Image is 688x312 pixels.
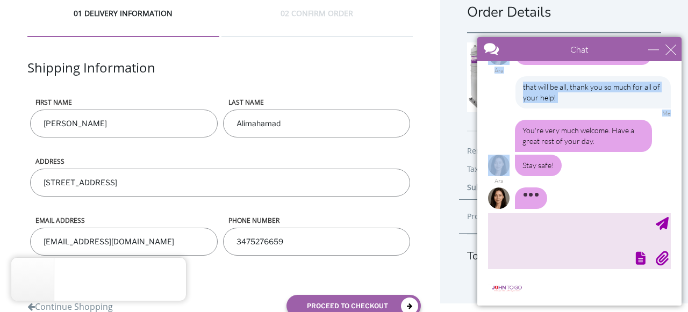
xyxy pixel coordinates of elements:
[27,59,413,98] div: Shipping Information
[27,8,219,37] div: 01 DELIVERY INFORMATION
[471,31,688,312] iframe: Live Chat Box
[30,216,217,225] label: Email address
[46,275,413,284] label: MY COMPANY IS TAX EXEMPT
[467,210,556,223] div: Promo Code
[223,98,410,107] label: LAST NAME
[467,182,541,192] b: Sub Total Per Month
[467,144,661,163] div: Rental Duration
[221,8,413,37] div: 02 CONFIRM ORDER
[467,163,661,181] div: Tax Rate
[30,98,217,107] label: First name
[223,216,410,225] label: phone number
[467,3,661,21] h1: Order Details
[467,234,661,264] div: Total First Months Payment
